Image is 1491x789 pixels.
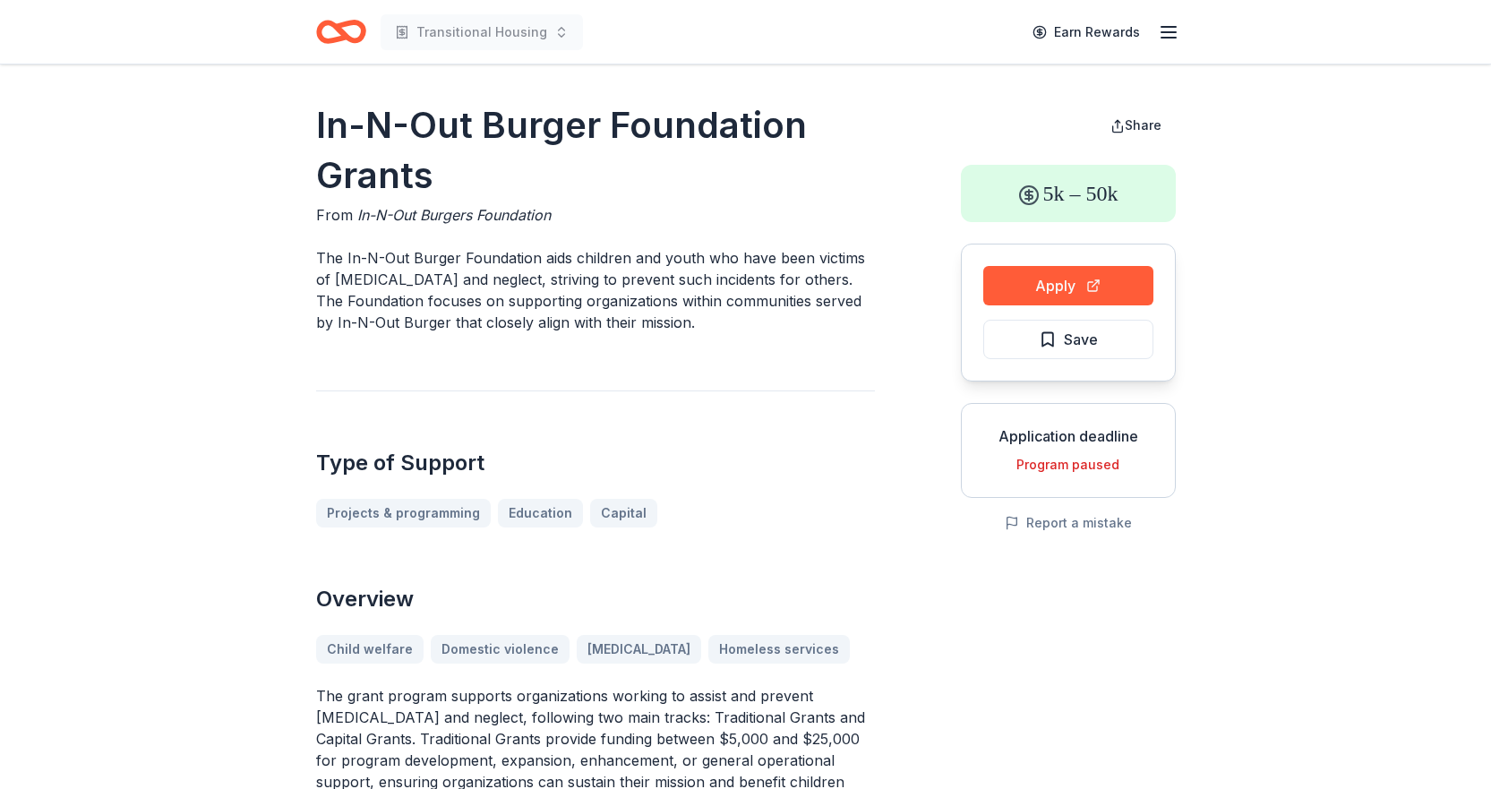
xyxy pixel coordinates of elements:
div: Application deadline [976,425,1161,447]
a: Earn Rewards [1022,16,1151,48]
span: Save [1064,328,1098,351]
p: The In-N-Out Burger Foundation aids children and youth who have been victims of [MEDICAL_DATA] an... [316,247,875,333]
button: Report a mistake [1005,512,1132,534]
a: Capital [590,499,657,527]
div: Program paused [976,454,1161,476]
a: Projects & programming [316,499,491,527]
a: Home [316,11,366,53]
span: In-N-Out Burgers Foundation [357,206,551,224]
span: Transitional Housing [416,21,547,43]
a: Education [498,499,583,527]
button: Transitional Housing [381,14,583,50]
button: Apply [983,266,1153,305]
div: From [316,204,875,226]
h1: In-N-Out Burger Foundation Grants [316,100,875,201]
button: Save [983,320,1153,359]
h2: Overview [316,585,875,613]
span: Share [1125,117,1161,133]
h2: Type of Support [316,449,875,477]
div: 5k – 50k [961,165,1176,222]
button: Share [1096,107,1176,143]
